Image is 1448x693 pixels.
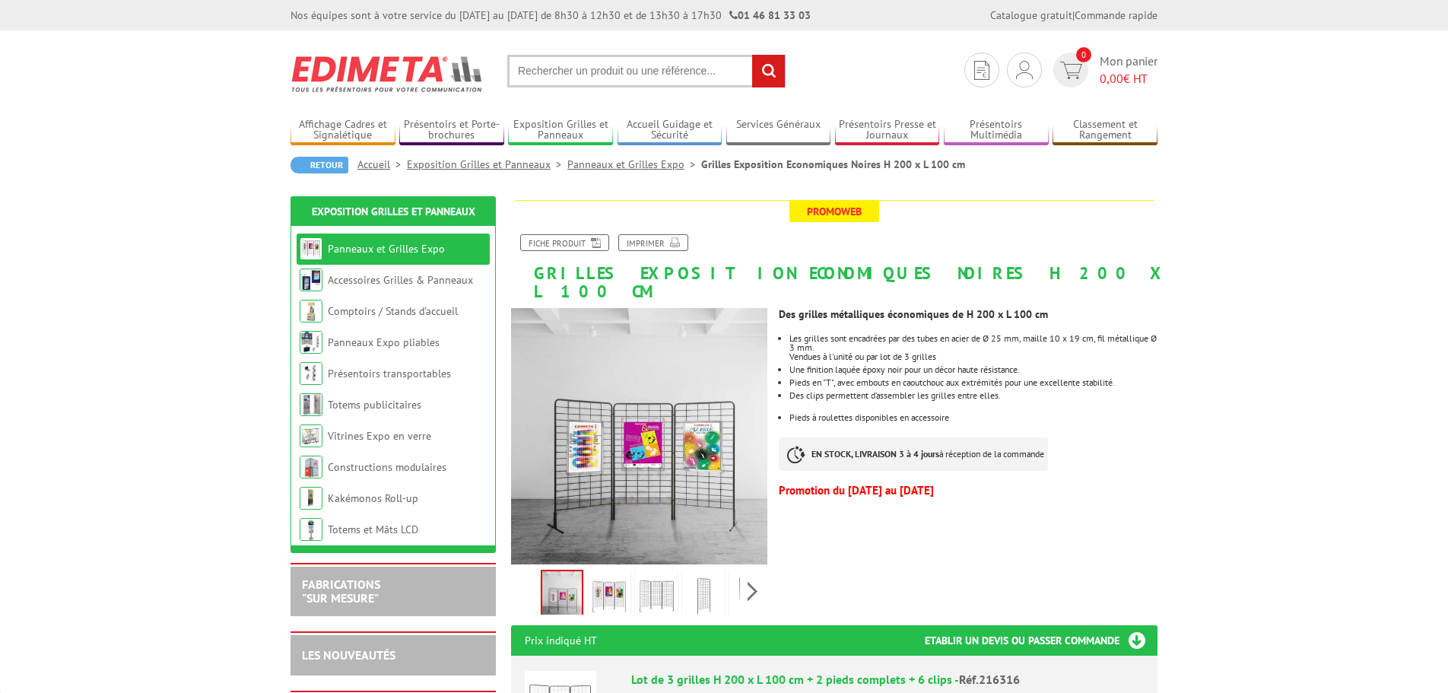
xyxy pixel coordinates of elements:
img: Présentoirs transportables [300,362,322,385]
a: Comptoirs / Stands d'accueil [328,304,458,318]
a: Classement et Rangement [1053,118,1157,143]
span: Next [745,579,760,604]
img: lot_3_grilles_pieds_complets_216316.jpg [638,573,675,620]
img: devis rapide [974,61,989,80]
a: Imprimer [618,234,688,251]
p: à réception de la commande [779,437,1048,471]
img: devis rapide [1016,61,1033,79]
a: Exposition Grilles et Panneaux [508,118,613,143]
a: Panneaux Expo pliables [328,335,440,349]
span: Mon panier [1100,52,1157,87]
a: Kakémonos Roll-up [328,491,418,505]
p: Des clips permettent d’assembler les grilles entre elles. [789,391,1157,400]
a: Panneaux et Grilles Expo [567,157,701,171]
input: rechercher [752,55,785,87]
a: Constructions modulaires [328,460,446,474]
span: 0,00 [1100,71,1123,86]
p: Prix indiqué HT [525,625,597,656]
a: Totems et Mâts LCD [328,523,418,536]
a: Accessoires Grilles & Panneaux [328,273,473,287]
a: Retour [291,157,348,173]
img: grilles_exposition_economiques_216316_216306_216016_216116.jpg [542,571,582,618]
a: Fiche produit [520,234,609,251]
p: Les grilles sont encadrées par des tubes en acier de Ø 25 mm, maille 10 x 19 cm, fil métallique Ø... [789,334,1157,352]
img: Constructions modulaires [300,456,322,478]
a: FABRICATIONS"Sur Mesure" [302,577,380,606]
span: Réf.216316 [959,672,1020,687]
img: Kakémonos Roll-up [300,487,322,510]
div: Lot de 3 grilles H 200 x L 100 cm + 2 pieds complets + 6 clips - [631,671,1144,688]
img: Panneaux et Grilles Expo [300,237,322,260]
img: grilles_exposition_economiques_216316_216306_216016_216116.jpg [511,308,767,564]
img: devis rapide [1060,62,1082,79]
a: Services Généraux [726,118,831,143]
img: grilles_exposition_economiques_noires_200x100cm_216316_5.jpg [732,573,769,620]
span: Promoweb [789,201,879,222]
p: Promotion du [DATE] au [DATE] [779,486,1157,495]
a: Vitrines Expo en verre [328,429,431,443]
a: LES NOUVEAUTÉS [302,647,395,663]
span: 0 [1076,47,1091,62]
img: grilles_exposition_economiques_noires_200x100cm_216316_4.jpg [685,573,722,620]
a: Affichage Cadres et Signalétique [291,118,395,143]
a: Exposition Grilles et Panneaux [407,157,567,171]
a: devis rapide 0 Mon panier 0,00€ HT [1049,52,1157,87]
img: Accessoires Grilles & Panneaux [300,269,322,291]
a: Catalogue gratuit [990,8,1072,22]
li: Pieds à roulettes disponibles en accessoire [789,413,1157,422]
a: Accueil Guidage et Sécurité [618,118,722,143]
a: Commande rapide [1075,8,1157,22]
img: Totems publicitaires [300,393,322,416]
img: Comptoirs / Stands d'accueil [300,300,322,323]
div: | [990,8,1157,23]
strong: Des grilles métalliques économiques de H 200 x L 100 cm [779,307,1048,321]
li: Une finition laquée époxy noir pour un décor haute résistance. [789,365,1157,374]
span: € HT [1100,70,1157,87]
p: Vendues à l'unité ou par lot de 3 grilles [789,352,1157,361]
strong: EN STOCK, LIVRAISON 3 à 4 jours [811,448,939,459]
a: Présentoirs et Porte-brochures [399,118,504,143]
img: Edimeta [291,46,484,102]
a: Présentoirs Multimédia [944,118,1049,143]
input: Rechercher un produit ou une référence... [507,55,786,87]
img: Vitrines Expo en verre [300,424,322,447]
img: Totems et Mâts LCD [300,518,322,541]
a: Présentoirs Presse et Journaux [835,118,940,143]
img: panneaux_et_grilles_216316.jpg [591,573,627,620]
img: Panneaux Expo pliables [300,331,322,354]
h3: Etablir un devis ou passer commande [925,625,1157,656]
a: Accueil [357,157,407,171]
div: Nos équipes sont à votre service du [DATE] au [DATE] de 8h30 à 12h30 et de 13h30 à 17h30 [291,8,811,23]
a: Panneaux et Grilles Expo [328,242,445,256]
strong: 01 46 81 33 03 [729,8,811,22]
li: Pieds en "T", avec embouts en caoutchouc aux extrémités pour une excellente stabilité. [789,378,1157,387]
a: Totems publicitaires [328,398,421,412]
li: Grilles Exposition Economiques Noires H 200 x L 100 cm [701,157,965,172]
a: Présentoirs transportables [328,367,451,380]
a: Exposition Grilles et Panneaux [312,205,475,218]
